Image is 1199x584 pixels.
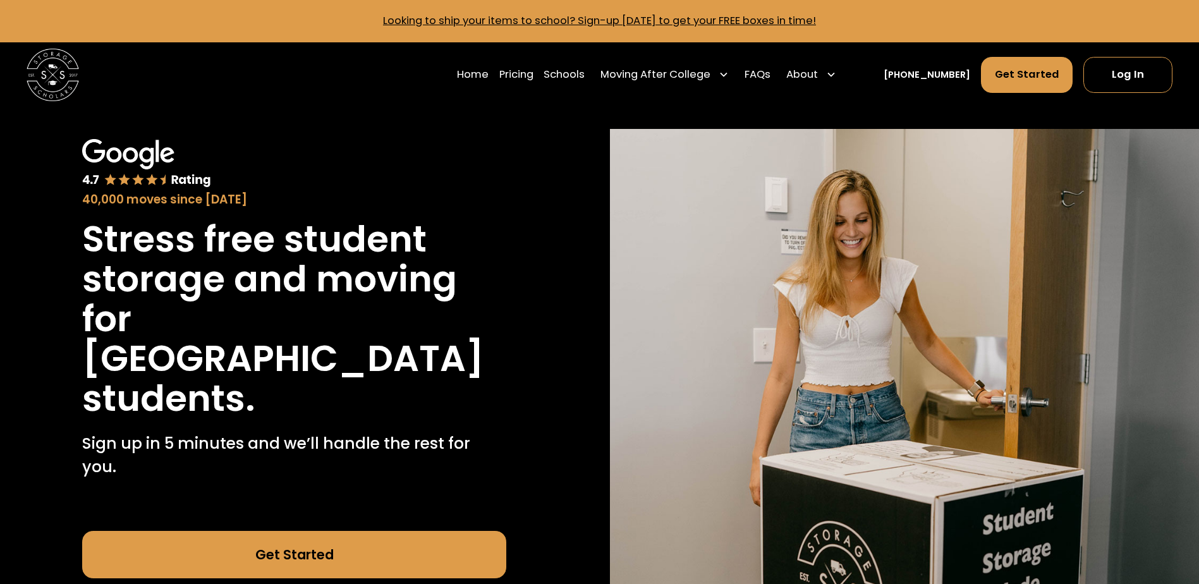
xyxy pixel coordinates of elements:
[82,379,255,418] h1: students.
[82,219,506,339] h1: Stress free student storage and moving for
[82,432,506,479] p: Sign up in 5 minutes and we’ll handle the rest for you.
[595,56,734,93] div: Moving After College
[781,56,842,93] div: About
[981,57,1073,92] a: Get Started
[82,339,484,379] h1: [GEOGRAPHIC_DATA]
[27,49,79,101] img: Storage Scholars main logo
[457,56,489,93] a: Home
[600,67,710,83] div: Moving After College
[499,56,533,93] a: Pricing
[786,67,818,83] div: About
[544,56,585,93] a: Schools
[884,68,970,82] a: [PHONE_NUMBER]
[383,13,816,28] a: Looking to ship your items to school? Sign-up [DATE] to get your FREE boxes in time!
[27,49,79,101] a: home
[745,56,770,93] a: FAQs
[1083,57,1172,92] a: Log In
[82,191,506,209] div: 40,000 moves since [DATE]
[82,139,211,188] img: Google 4.7 star rating
[82,531,506,578] a: Get Started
